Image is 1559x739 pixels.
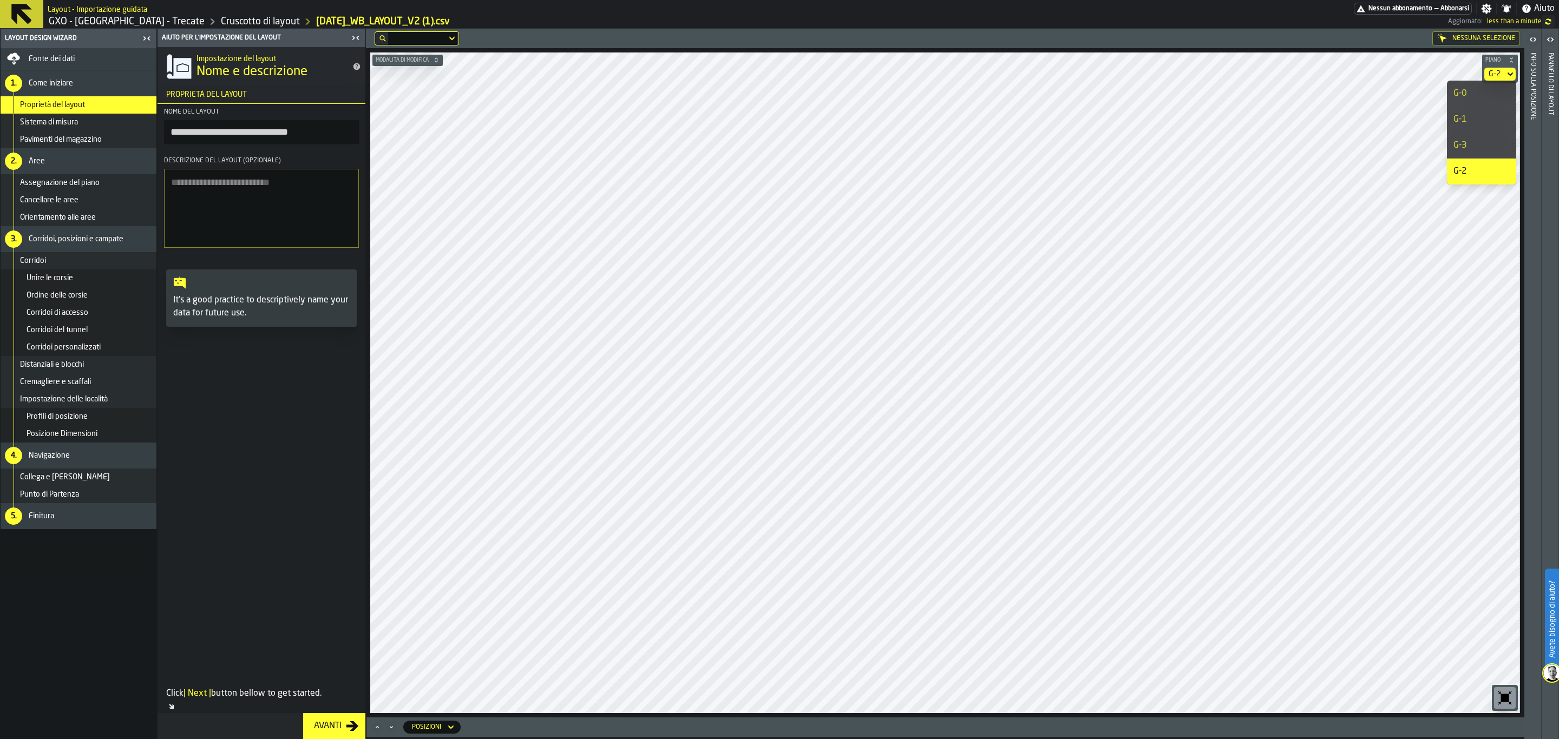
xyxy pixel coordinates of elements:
span: Punto di Partenza [20,490,79,499]
li: menu Collega e Collega Aree [1,469,156,486]
span: Finitura [29,512,54,520]
li: dropdown-item [1447,107,1516,133]
span: | Next | [184,689,211,698]
span: Nessun abbonamento [1368,5,1432,12]
span: Aiuto [1534,2,1555,15]
input: button-toolbar-Nome del layout [164,120,359,144]
li: menu Corridoi di accesso [1,304,156,321]
div: 5. [5,507,22,525]
span: Cremagliere e scaffali [20,378,91,386]
li: menu Cancellare le aree [1,192,156,209]
span: Proprietà del layout [158,90,247,99]
a: link-to-/wh/i/7274009e-5361-4e21-8e36-7045ee840609/pricing/ [1354,3,1472,15]
li: menu Assegnazione del piano [1,174,156,192]
span: Cancellare le aree [20,196,78,204]
svg: Azzeramento dello zoom e della posizione [1496,689,1514,707]
h2: Sub Title [196,52,344,63]
li: menu Cremagliere e scaffali [1,373,156,391]
a: link-to-/wh/i/7274009e-5361-4e21-8e36-7045ee840609 [49,16,205,28]
div: DropdownMenuValue-locations [403,721,461,734]
h3: title-section-Proprietà del layout [158,86,365,104]
span: Descrizione del layout (opzionale) [164,157,281,164]
label: button-toggle-undefined [1542,15,1555,28]
div: Nome del layout [164,108,359,116]
span: Corridoi, posizioni e campate [29,235,123,243]
span: Collega e [PERSON_NAME] [20,473,110,481]
span: Sistema di misura [20,118,78,127]
label: Avete bisogno di aiuto? [1546,570,1558,669]
div: G-0 [1453,87,1510,100]
li: menu Distanziali e blocchi [1,356,156,373]
a: link-to-/wh/i/7274009e-5361-4e21-8e36-7045ee840609/designer [221,16,300,28]
li: menu Corridoi, posizioni e campate [1,226,156,252]
li: menu Come iniziare [1,70,156,96]
span: Corridoi personalizzati [27,343,101,352]
span: Modalità di modifica [374,57,431,63]
div: Avanti [310,720,346,733]
div: Pannello di layout [1547,50,1554,736]
div: G-3 [1453,139,1510,152]
li: dropdown-item [1447,81,1516,107]
span: Distanziali e blocchi [20,360,84,369]
span: — [1434,5,1438,12]
div: button-toolbar-undefined [1492,685,1518,711]
span: Piano [1483,57,1506,63]
div: 4. [5,447,22,464]
label: button-toggle-Aperto [1543,31,1558,50]
li: menu Finitura [1,503,156,529]
div: Layout Design Wizard [3,35,139,42]
li: menu Pavimenti del magazzino [1,131,156,148]
p: Click button bellow to get started. [166,687,357,700]
p: It's a good practice to descriptively name your data for future use. [173,294,350,320]
li: menu Navigazione [1,443,156,469]
div: Abbonamento al menu [1354,3,1472,15]
h2: Sub Title [48,3,147,14]
textarea: Descrizione del layout (opzionale) [164,169,359,248]
span: Orientamento alle aree [20,213,96,222]
button: button- [1482,55,1518,65]
li: menu Punto di Partenza [1,486,156,503]
label: button-toolbar-Nome del layout [164,108,359,144]
span: Impostazione delle località [20,395,108,404]
li: dropdown-item [1447,159,1516,184]
span: Corridoi del tunnel [27,326,88,334]
span: Aggiornato: [1448,18,1483,25]
span: Abbonarsi [1440,5,1469,12]
button: Maximize [371,722,384,733]
div: DropdownMenuValue-floor-f0a3254be5 [1489,70,1501,78]
span: Aree [29,157,45,166]
div: G-2 [1453,165,1510,178]
li: menu Corridoi del tunnel [1,321,156,339]
span: 08/09/2025, 11:35:14 [1487,18,1542,25]
span: Navigazione [29,451,70,460]
label: button-toggle-Aperto [1525,31,1541,50]
button: Minimize [385,722,398,733]
label: button-toggle-Impostazioni [1477,3,1496,14]
span: Ordine delle corsie [27,291,88,300]
label: button-toggle-Chiudimi [348,31,363,44]
li: menu Proprietà del layout [1,96,156,114]
li: menu Orientamento alle aree [1,209,156,226]
div: hide filter [379,35,386,42]
ul: dropdown-menu [1447,81,1516,184]
label: button-toggle-Aiuto [1517,2,1559,15]
div: Aiuto per l'impostazione del layout [160,34,348,42]
label: button-toggle-Chiudimi [139,32,154,45]
div: Nessuna selezione [1432,31,1520,45]
span: Corridoi di accesso [27,308,88,317]
span: Profili di posizione [27,412,88,421]
span: Fonte dei dati [29,55,75,63]
button: button- [372,55,443,65]
div: title-Nome e descrizione [158,47,365,86]
span: Pavimenti del magazzino [20,135,102,144]
span: Nome e descrizione [196,63,307,81]
li: menu Aree [1,148,156,174]
header: Info sulla posizione [1524,29,1541,739]
li: menu Posizione Dimensioni [1,425,156,443]
li: menu Ordine delle corsie [1,287,156,304]
a: link-to-/wh/i/7274009e-5361-4e21-8e36-7045ee840609/import/layout/42c556a4-cb10-4ef8-ab1a-ab8ac710... [316,16,450,28]
li: menu Unire le corsie [1,269,156,287]
header: Pannello di layout [1542,29,1558,739]
button: button-Avanti [303,713,365,739]
li: dropdown-item [1447,133,1516,159]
